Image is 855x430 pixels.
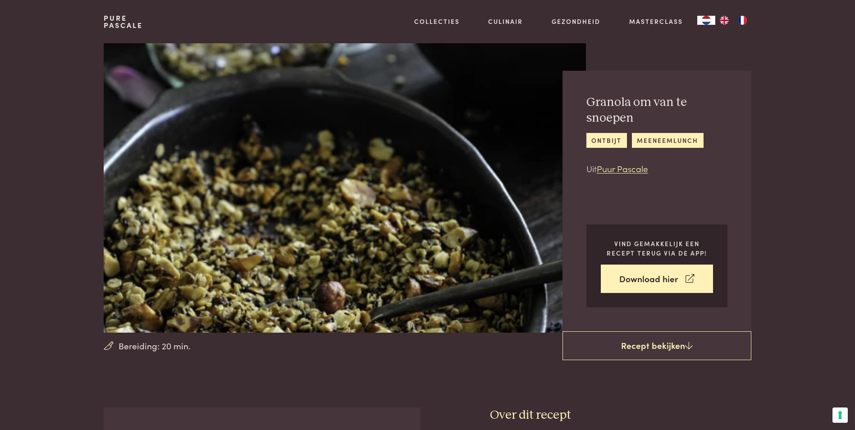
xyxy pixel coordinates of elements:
a: Recept bekijken [562,331,751,360]
a: Masterclass [629,17,683,26]
a: EN [715,16,733,25]
h2: Granola om van te snoepen [586,95,727,126]
ul: Language list [715,16,751,25]
img: Granola om van te snoepen [104,43,585,333]
a: Gezondheid [552,17,600,26]
span: Bereiding: 20 min. [119,339,191,352]
a: PurePascale [104,14,143,29]
a: meeneemlunch [632,133,704,148]
a: Puur Pascale [597,162,648,174]
div: Language [697,16,715,25]
p: Uit [586,162,727,175]
a: FR [733,16,751,25]
aside: Language selected: Nederlands [697,16,751,25]
p: Vind gemakkelijk een recept terug via de app! [601,239,713,257]
a: ontbijt [586,133,627,148]
a: Download hier [601,265,713,293]
a: Culinair [488,17,523,26]
h3: Over dit recept [490,407,751,423]
button: Uw voorkeuren voor toestemming voor trackingtechnologieën [832,407,848,423]
a: Collecties [414,17,460,26]
a: NL [697,16,715,25]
